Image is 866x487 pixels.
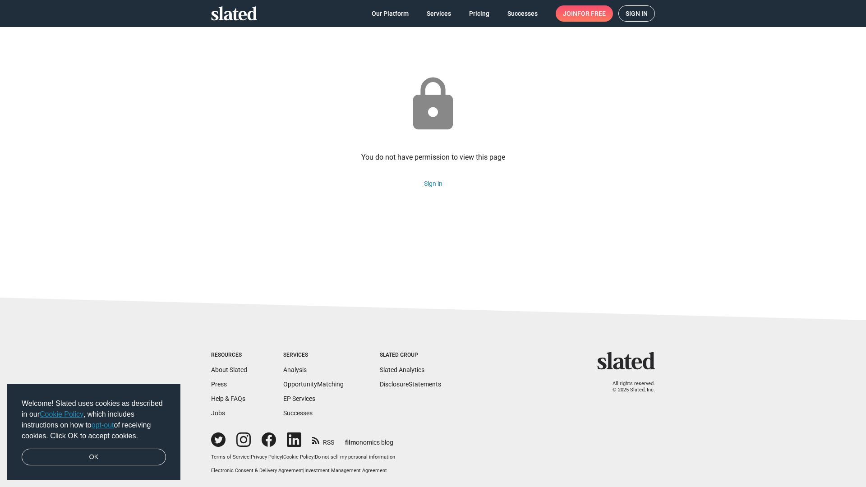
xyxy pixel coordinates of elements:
[283,381,344,388] a: OpportunityMatching
[556,5,613,22] a: Joinfor free
[313,454,315,460] span: |
[626,6,648,21] span: Sign in
[304,468,387,473] a: Investment Management Agreement
[7,384,180,480] div: cookieconsent
[507,5,538,22] span: Successes
[361,152,505,162] div: You do not have permission to view this page
[427,5,451,22] span: Services
[22,449,166,466] a: dismiss cookie message
[211,468,303,473] a: Electronic Consent & Delivery Agreement
[372,5,409,22] span: Our Platform
[380,366,424,373] a: Slated Analytics
[283,366,307,373] a: Analysis
[211,395,245,402] a: Help & FAQs
[500,5,545,22] a: Successes
[315,454,395,461] button: Do not sell my personal information
[283,454,313,460] a: Cookie Policy
[577,5,606,22] span: for free
[40,410,83,418] a: Cookie Policy
[312,433,334,447] a: RSS
[211,366,247,373] a: About Slated
[563,5,606,22] span: Join
[403,75,463,134] mat-icon: lock
[283,352,344,359] div: Services
[364,5,416,22] a: Our Platform
[211,381,227,388] a: Press
[380,352,441,359] div: Slated Group
[303,468,304,473] span: |
[283,395,315,402] a: EP Services
[469,5,489,22] span: Pricing
[22,398,166,441] span: Welcome! Slated uses cookies as described in our , which includes instructions on how to of recei...
[283,409,313,417] a: Successes
[424,180,442,187] a: Sign in
[211,409,225,417] a: Jobs
[282,454,283,460] span: |
[603,381,655,394] p: All rights reserved. © 2025 Slated, Inc.
[618,5,655,22] a: Sign in
[345,439,356,446] span: film
[249,454,251,460] span: |
[211,352,247,359] div: Resources
[92,421,114,429] a: opt-out
[211,454,249,460] a: Terms of Service
[462,5,497,22] a: Pricing
[345,431,393,447] a: filmonomics blog
[251,454,282,460] a: Privacy Policy
[380,381,441,388] a: DisclosureStatements
[419,5,458,22] a: Services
